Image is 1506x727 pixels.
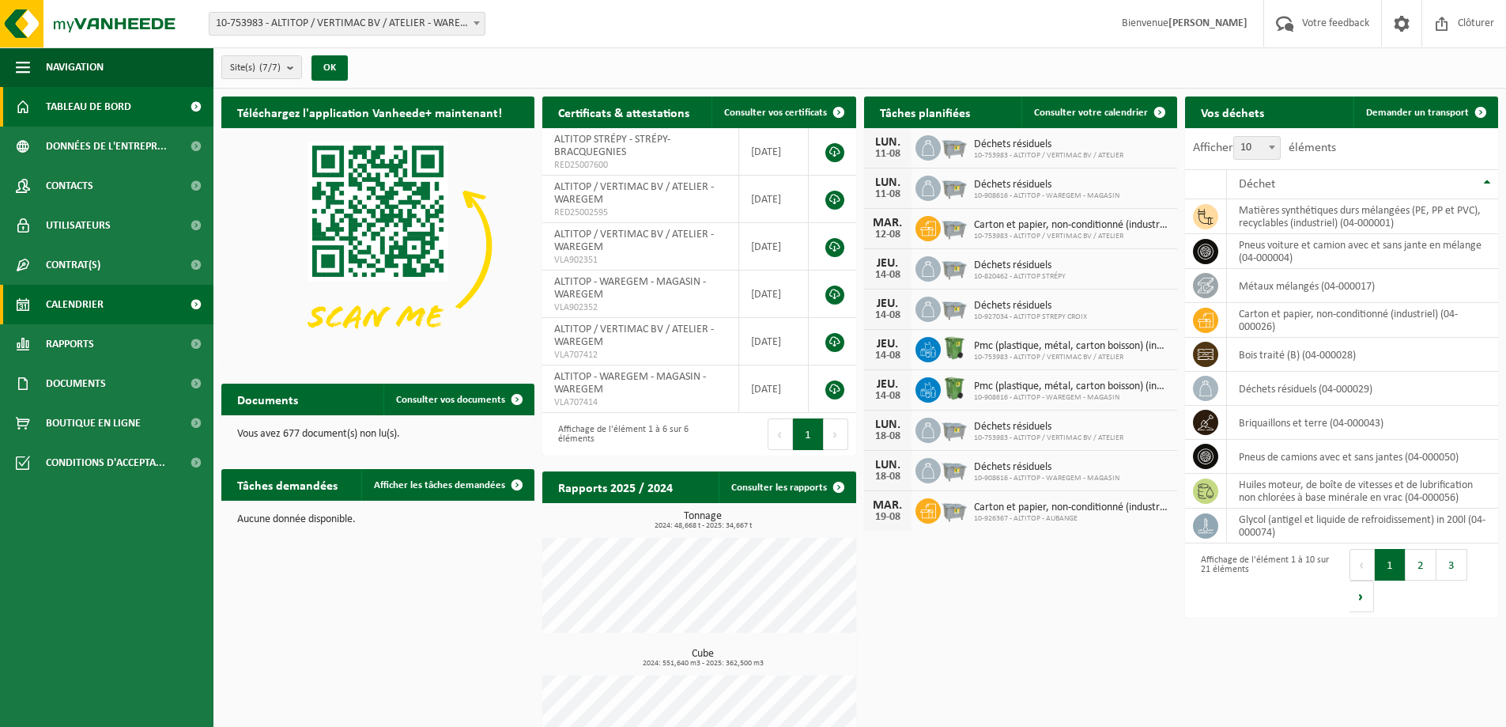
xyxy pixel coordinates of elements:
[1349,581,1374,612] button: Next
[941,375,968,402] img: WB-0370-HPE-GN-50
[550,649,855,668] h3: Cube
[974,421,1123,434] span: Déchets résiduels
[1227,372,1498,406] td: déchets résiduels (04-000029)
[1366,108,1469,118] span: Demander un transport
[864,97,986,127] h2: Tâches planifiées
[46,127,167,166] span: Données de l'entrepr...
[739,128,809,176] td: [DATE]
[1168,17,1247,29] strong: [PERSON_NAME]
[259,62,281,73] count: (7/7)
[550,660,855,668] span: 2024: 551,640 m3 - 2025: 362,500 m3
[1233,136,1281,160] span: 10
[1193,142,1336,154] label: Afficher éléments
[1227,474,1498,509] td: huiles moteur, de boîte de vitesses et de lubrification non chlorées à base minérale en vrac (04-...
[383,384,533,415] a: Consulter vos documents
[554,134,670,158] span: ALTITOP STRÉPY - STRÉPY-BRACQUEGNIES
[396,395,505,405] span: Consulter vos documents
[941,335,968,362] img: WB-0370-HPE-GN-50
[872,257,904,270] div: JEU.
[974,461,1119,474] span: Déchets résiduels
[872,512,904,523] div: 19-08
[1034,108,1148,118] span: Consulter votre calendrier
[974,393,1169,403] span: 10-908616 - ALTITOP - WAREGEM - MAGASIN
[974,514,1169,524] span: 10-926367 - ALTITOP - AUBANGE
[1021,97,1176,128] a: Consulter votre calendrier
[974,312,1087,322] span: 10-927034 - ALTITOP STREPY CROIX
[719,471,855,503] a: Consulter les rapports
[542,471,689,502] h2: Rapports 2025 / 2024
[974,219,1169,232] span: Carton et papier, non-conditionné (industriel)
[941,214,968,240] img: WB-2500-GAL-GY-01
[221,128,534,363] img: Download de VHEPlus App
[872,310,904,321] div: 14-08
[1239,178,1275,191] span: Déchet
[739,318,809,365] td: [DATE]
[1193,547,1334,614] div: Affichage de l'élément 1 à 10 sur 21 éléments
[872,499,904,512] div: MAR.
[1349,549,1375,581] button: Previous
[974,191,1119,201] span: 10-908616 - ALTITOP - WAREGEM - MAGASIN
[550,417,691,452] div: Affichage de l'élément 1 à 6 sur 6 éléments
[974,381,1169,393] span: Pmc (plastique, métal, carton boisson) (industriel)
[941,415,968,442] img: WB-2500-GAL-GY-01
[1436,549,1467,581] button: 3
[941,133,968,160] img: WB-2500-GAL-GY-01
[311,55,348,81] button: OK
[554,396,727,409] span: VLA707414
[1185,97,1280,127] h2: Vos déchets
[974,232,1169,241] span: 10-753983 - ALTITOP / VERTIMAC BV / ATELIER
[768,418,793,450] button: Previous
[872,176,904,189] div: LUN.
[974,340,1169,353] span: Pmc (plastique, métal, carton boisson) (industriel)
[554,254,727,267] span: VLA902351
[221,469,353,500] h2: Tâches demandées
[46,443,165,483] span: Conditions d'accepta...
[872,149,904,160] div: 11-08
[974,138,1123,151] span: Déchets résiduels
[1234,137,1280,159] span: 10
[974,474,1119,483] span: 10-908616 - ALTITOP - WAREGEM - MAGASIN
[941,456,968,483] img: WB-2500-GAL-GY-01
[1227,199,1498,234] td: matières synthétiques durs mélangées (PE, PP et PVC), recyclables (industriel) (04-000001)
[1375,549,1406,581] button: 1
[974,300,1087,312] span: Déchets résiduels
[872,431,904,442] div: 18-08
[739,223,809,271] td: [DATE]
[872,136,904,149] div: LUN.
[872,471,904,483] div: 18-08
[46,166,93,206] span: Contacts
[872,297,904,310] div: JEU.
[550,511,855,530] h3: Tonnage
[550,522,855,530] span: 2024: 48,668 t - 2025: 34,667 t
[872,459,904,471] div: LUN.
[872,418,904,431] div: LUN.
[739,176,809,223] td: [DATE]
[974,353,1169,362] span: 10-753983 - ALTITOP / VERTIMAC BV / ATELIER
[1227,338,1498,372] td: bois traité (B) (04-000028)
[1227,406,1498,440] td: briquaillons et terre (04-000043)
[872,338,904,350] div: JEU.
[941,254,968,281] img: WB-2500-GAL-GY-01
[1227,303,1498,338] td: carton et papier, non-conditionné (industriel) (04-000026)
[554,229,714,253] span: ALTITOP / VERTIMAC BV / ATELIER - WAREGEM
[221,55,302,79] button: Site(s)(7/7)
[554,206,727,219] span: RED25002595
[554,349,727,362] span: VLA707412
[542,97,705,127] h2: Certificats & attestations
[374,480,505,490] span: Afficher les tâches demandées
[941,294,968,321] img: WB-2500-GAL-GY-01
[941,496,968,523] img: WB-2500-GAL-GY-01
[1353,97,1497,128] a: Demander un transport
[554,301,727,314] span: VLA902352
[872,217,904,229] div: MAR.
[554,276,706,301] span: ALTITOP - WAREGEM - MAGASIN - WAREGEM
[793,418,824,450] button: 1
[221,97,518,127] h2: Téléchargez l'application Vanheede+ maintenant!
[739,365,809,413] td: [DATE]
[974,272,1066,282] span: 10-820462 - ALTITOP STRÉPY
[872,189,904,200] div: 11-08
[237,429,519,440] p: Vous avez 677 document(s) non lu(s).
[209,13,485,35] span: 10-753983 - ALTITOP / VERTIMAC BV / ATELIER - WAREGEM
[209,12,485,36] span: 10-753983 - ALTITOP / VERTIMAC BV / ATELIER - WAREGEM
[974,179,1119,191] span: Déchets résiduels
